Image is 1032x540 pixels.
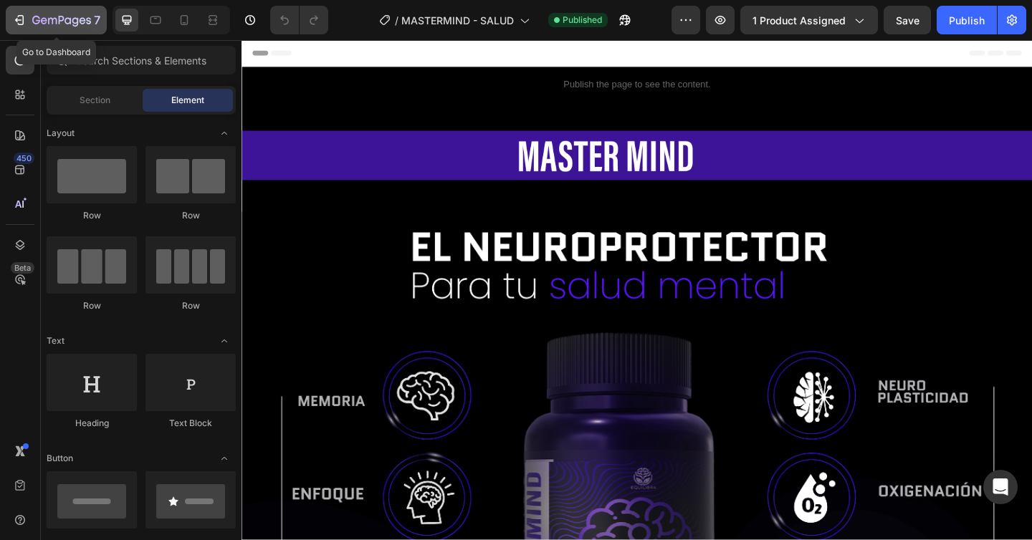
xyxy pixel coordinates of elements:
[401,13,514,28] span: MASTERMIND - SALUD
[6,6,107,34] button: 7
[884,6,931,34] button: Save
[937,6,997,34] button: Publish
[213,329,236,352] span: Toggle open
[80,94,110,107] span: Section
[270,6,328,34] div: Undo/Redo
[171,94,204,107] span: Element
[11,262,34,274] div: Beta
[145,209,236,222] div: Row
[213,447,236,470] span: Toggle open
[145,299,236,312] div: Row
[242,40,1032,540] iframe: Design area
[563,14,602,26] span: Published
[983,470,1018,504] div: Open Intercom Messenger
[47,417,137,430] div: Heading
[752,13,846,28] span: 1 product assigned
[47,209,137,222] div: Row
[145,417,236,430] div: Text Block
[47,334,64,347] span: Text
[949,13,985,28] div: Publish
[47,452,73,465] span: Button
[47,46,236,74] input: Search Sections & Elements
[297,106,492,145] img: gempages_523870705440261095-a2ce4468-97e5-4f4b-8d24-e21051fd3c89.png
[213,122,236,145] span: Toggle open
[94,11,100,29] p: 7
[14,153,34,164] div: 450
[740,6,878,34] button: 1 product assigned
[47,127,75,140] span: Layout
[47,299,137,312] div: Row
[395,13,398,28] span: /
[896,14,919,26] span: Save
